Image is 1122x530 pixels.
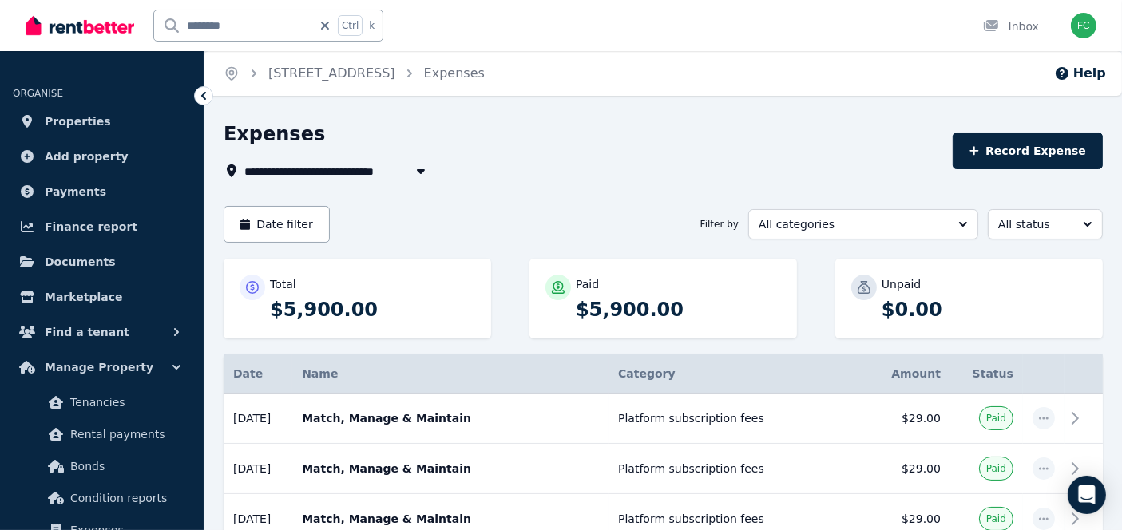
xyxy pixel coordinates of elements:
[45,287,122,307] span: Marketplace
[988,209,1103,239] button: All status
[13,281,191,313] a: Marketplace
[13,316,191,348] button: Find a tenant
[70,425,178,444] span: Rental payments
[45,147,129,166] span: Add property
[953,132,1103,169] button: Record Expense
[882,297,1087,322] p: $0.00
[70,488,178,508] span: Condition reports
[70,457,178,476] span: Bonds
[302,511,599,527] p: Match, Manage & Maintain
[13,351,191,383] button: Manage Property
[576,276,599,292] p: Paid
[302,461,599,477] p: Match, Manage & Maintain
[45,217,137,236] span: Finance report
[338,15,363,36] span: Ctrl
[998,216,1070,232] span: All status
[576,297,781,322] p: $5,900.00
[986,412,1006,425] span: Paid
[1068,476,1106,514] div: Open Intercom Messenger
[270,297,475,322] p: $5,900.00
[609,354,858,394] th: Category
[268,65,395,81] a: [STREET_ADDRESS]
[858,394,950,444] td: $29.00
[13,88,63,99] span: ORGANISE
[858,444,950,494] td: $29.00
[19,482,184,514] a: Condition reports
[13,140,191,172] a: Add property
[13,176,191,208] a: Payments
[13,211,191,243] a: Finance report
[19,418,184,450] a: Rental payments
[759,216,946,232] span: All categories
[45,252,116,271] span: Documents
[13,246,191,278] a: Documents
[224,444,292,494] td: [DATE]
[45,358,153,377] span: Manage Property
[204,51,504,96] nav: Breadcrumb
[748,209,978,239] button: All categories
[1071,13,1096,38] img: francesco catanzaro
[700,218,739,231] span: Filter by
[986,512,1006,525] span: Paid
[70,393,178,412] span: Tenancies
[224,121,325,147] h1: Expenses
[1054,64,1106,83] button: Help
[45,322,129,342] span: Find a tenant
[424,65,485,81] a: Expenses
[950,354,1023,394] th: Status
[882,276,921,292] p: Unpaid
[983,18,1039,34] div: Inbox
[270,276,296,292] p: Total
[292,354,609,394] th: Name
[609,444,858,494] td: Platform subscription fees
[609,394,858,444] td: Platform subscription fees
[302,410,599,426] p: Match, Manage & Maintain
[45,182,106,201] span: Payments
[224,206,330,243] button: Date filter
[986,462,1006,475] span: Paid
[224,354,292,394] th: Date
[369,19,375,32] span: k
[224,394,292,444] td: [DATE]
[26,14,134,38] img: RentBetter
[19,450,184,482] a: Bonds
[45,112,111,131] span: Properties
[19,386,184,418] a: Tenancies
[13,105,191,137] a: Properties
[858,354,950,394] th: Amount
